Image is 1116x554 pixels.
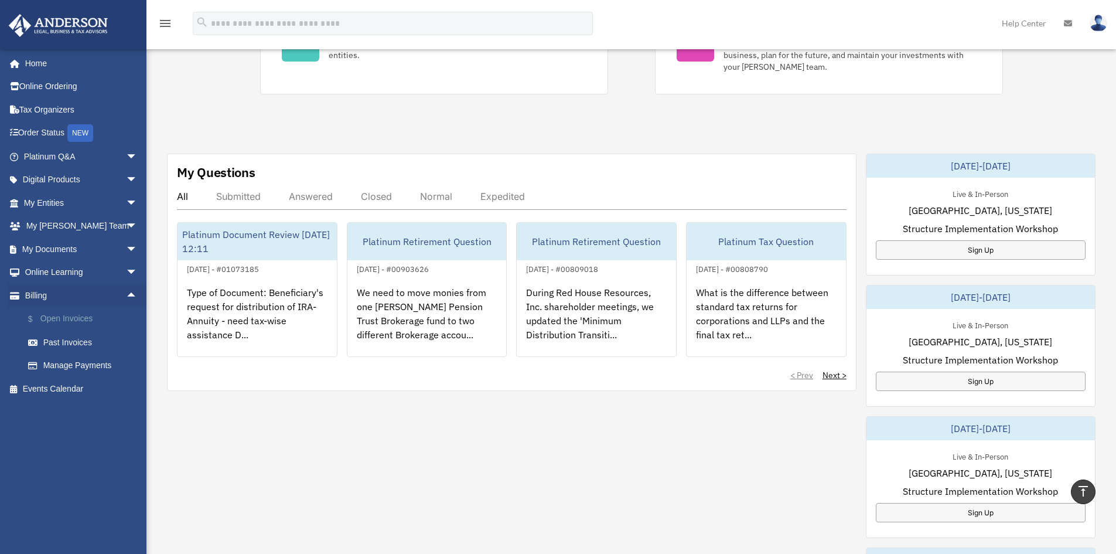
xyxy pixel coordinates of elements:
a: Manage Payments [16,354,155,378]
div: Closed [361,191,392,202]
div: All [177,191,188,202]
div: Platinum Retirement Question [517,223,676,260]
a: $Open Invoices [16,307,155,331]
div: [DATE]-[DATE] [866,417,1095,440]
div: Live & In-Person [943,187,1018,199]
a: Sign Up [876,503,1086,522]
div: My Questions [177,164,255,181]
span: arrow_drop_down [126,237,149,261]
span: arrow_drop_down [126,145,149,169]
div: Live & In-Person [943,318,1018,331]
a: Platinum Q&Aarrow_drop_down [8,145,155,168]
div: Platinum Tax Question [687,223,846,260]
span: $ [35,312,40,327]
i: menu [158,16,172,30]
span: arrow_drop_up [126,284,149,308]
div: [DATE] - #00809018 [517,262,608,274]
a: Digital Productsarrow_drop_down [8,168,155,192]
i: vertical_align_top [1076,484,1090,498]
div: Live & In-Person [943,450,1018,462]
span: arrow_drop_down [126,261,149,285]
a: Order StatusNEW [8,121,155,145]
div: During Red House Resources, Inc. shareholder meetings, we updated the 'Minimum Distribution Trans... [517,276,676,368]
a: Billingarrow_drop_up [8,284,155,307]
a: Platinum Tax Question[DATE] - #00808790What is the difference between standard tax returns for co... [686,222,847,357]
div: What is the difference between standard tax returns for corporations and LLPs and the final tax r... [687,276,846,368]
span: [GEOGRAPHIC_DATA], [US_STATE] [909,203,1052,217]
span: [GEOGRAPHIC_DATA], [US_STATE] [909,335,1052,349]
div: NEW [67,124,93,142]
div: [DATE]-[DATE] [866,154,1095,178]
a: Tax Organizers [8,98,155,121]
a: Platinum Retirement Question[DATE] - #00903626We need to move monies from one [PERSON_NAME] Pensi... [347,222,507,357]
div: We need to move monies from one [PERSON_NAME] Pension Trust Brokerage fund to two different Broke... [347,276,507,368]
a: My [PERSON_NAME] Teamarrow_drop_down [8,215,155,238]
div: Normal [420,191,452,202]
div: Platinum Document Review [DATE] 12:11 [178,223,337,260]
span: Structure Implementation Workshop [903,222,1058,236]
div: [DATE] - #00808790 [687,262,777,274]
div: [DATE]-[DATE] [866,286,1095,309]
span: Structure Implementation Workshop [903,484,1058,498]
a: Sign Up [876,240,1086,260]
span: Structure Implementation Workshop [903,353,1058,367]
div: Expedited [480,191,525,202]
img: User Pic [1090,15,1107,32]
div: [DATE] - #00903626 [347,262,438,274]
div: Platinum Retirement Question [347,223,507,260]
div: Submitted [216,191,261,202]
div: [DATE] - #01073185 [178,262,268,274]
a: Online Learningarrow_drop_down [8,261,155,284]
a: Next > [823,369,847,381]
a: Sign Up [876,372,1086,391]
a: menu [158,21,172,30]
a: My Documentsarrow_drop_down [8,237,155,261]
a: Events Calendar [8,377,155,400]
span: arrow_drop_down [126,215,149,239]
div: Answered [289,191,333,202]
i: search [196,16,209,29]
span: [GEOGRAPHIC_DATA], [US_STATE] [909,466,1052,480]
img: Anderson Advisors Platinum Portal [5,14,111,37]
span: arrow_drop_down [126,168,149,192]
a: vertical_align_top [1071,480,1095,504]
a: Platinum Document Review [DATE] 12:11[DATE] - #01073185Type of Document: Beneficiary's request fo... [177,222,337,357]
span: arrow_drop_down [126,191,149,215]
a: Online Ordering [8,75,155,98]
a: My Entitiesarrow_drop_down [8,191,155,215]
a: Home [8,52,149,75]
a: Platinum Retirement Question[DATE] - #00809018During Red House Resources, Inc. shareholder meetin... [516,222,677,357]
a: Past Invoices [16,331,155,354]
div: Type of Document: Beneficiary's request for distribution of IRA-Annuity - need tax-wise assistanc... [178,276,337,368]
